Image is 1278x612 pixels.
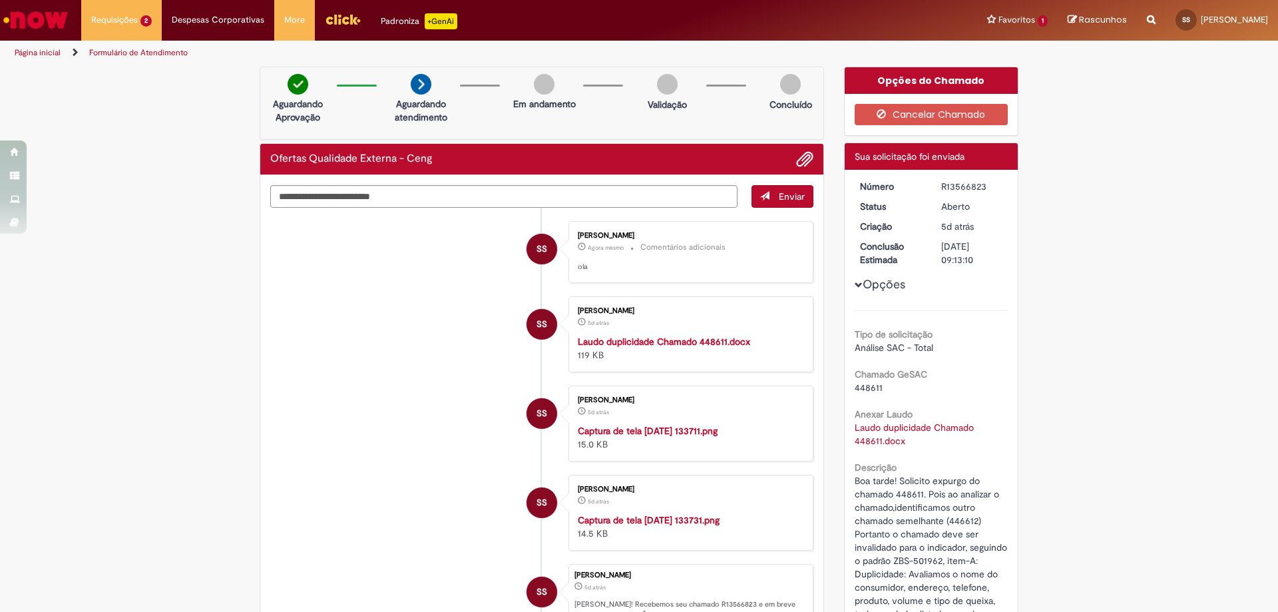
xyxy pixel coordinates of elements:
time: 30/09/2025 11:43:25 [588,244,624,252]
time: 25/09/2025 13:37:45 [588,497,609,505]
div: Samara Aguirre Santos Silva [527,309,557,340]
img: click_logo_yellow_360x200.png [325,9,361,29]
span: SS [536,308,547,340]
p: Em andamento [513,97,576,111]
span: Despesas Corporativas [172,13,264,27]
span: Rascunhos [1079,13,1127,26]
div: [PERSON_NAME] [574,571,806,579]
img: img-circle-grey.png [534,74,554,95]
ul: Trilhas de página [10,41,842,65]
span: 448611 [855,382,883,394]
button: Adicionar anexos [796,151,813,168]
time: 25/09/2025 13:37:49 [588,408,609,416]
b: Descrição [855,461,897,473]
span: 5d atrás [588,408,609,416]
div: Samara Aguirre Santos Silva [527,487,557,518]
img: check-circle-green.png [288,74,308,95]
button: Cancelar Chamado [855,104,1008,125]
span: SS [1182,15,1190,24]
p: Aguardando Aprovação [266,97,330,124]
span: SS [536,233,547,265]
b: Chamado GeSAC [855,368,927,380]
div: [PERSON_NAME] [578,232,799,240]
div: [DATE] 09:13:10 [941,240,1003,266]
span: Análise SAC - Total [855,342,933,354]
dt: Status [850,200,932,213]
button: Enviar [751,185,813,208]
img: img-circle-grey.png [657,74,678,95]
span: SS [536,398,547,430]
div: [PERSON_NAME] [578,307,799,315]
span: 1 [1038,15,1048,27]
img: img-circle-grey.png [780,74,801,95]
span: More [284,13,305,27]
div: [PERSON_NAME] [578,485,799,493]
img: arrow-next.png [411,74,431,95]
span: 5d atrás [941,220,974,232]
span: Enviar [779,190,805,202]
b: Anexar Laudo [855,408,913,420]
a: Laudo duplicidade Chamado 448611.docx [578,336,750,348]
a: Página inicial [15,47,61,58]
small: Comentários adicionais [640,242,726,253]
a: Captura de tela [DATE] 133711.png [578,425,718,437]
div: Samara Aguirre Santos Silva [527,234,557,264]
a: Formulário de Atendimento [89,47,188,58]
div: [PERSON_NAME] [578,396,799,404]
span: Sua solicitação foi enviada [855,151,964,162]
div: Aberto [941,200,1003,213]
span: SS [536,576,547,608]
p: ola [578,262,799,272]
h2: Ofertas Qualidade Externa - Ceng Histórico de tíquete [270,153,433,165]
span: 5d atrás [588,319,609,327]
p: Validação [648,98,687,111]
p: +GenAi [425,13,457,29]
span: Requisições [91,13,138,27]
dt: Criação [850,220,932,233]
div: R13566823 [941,180,1003,193]
span: 5d atrás [588,497,609,505]
span: Agora mesmo [588,244,624,252]
time: 25/09/2025 14:13:06 [941,220,974,232]
div: 14.5 KB [578,513,799,540]
span: [PERSON_NAME] [1201,14,1268,25]
time: 25/09/2025 14:13:06 [584,583,606,591]
div: 15.0 KB [578,424,799,451]
dt: Número [850,180,932,193]
span: Favoritos [998,13,1035,27]
div: Padroniza [381,13,457,29]
textarea: Digite sua mensagem aqui... [270,185,738,208]
p: Concluído [769,98,812,111]
div: Samara Aguirre Santos Silva [527,577,557,607]
div: 25/09/2025 14:13:06 [941,220,1003,233]
div: Samara Aguirre Santos Silva [527,398,557,429]
b: Tipo de solicitação [855,328,933,340]
dt: Conclusão Estimada [850,240,932,266]
p: Aguardando atendimento [389,97,453,124]
img: ServiceNow [1,7,70,33]
a: Rascunhos [1068,14,1127,27]
span: 2 [140,15,152,27]
time: 25/09/2025 14:13:03 [588,319,609,327]
span: SS [536,487,547,519]
a: Captura de tela [DATE] 133731.png [578,514,720,526]
div: 119 KB [578,335,799,362]
span: 5d atrás [584,583,606,591]
div: Opções do Chamado [845,67,1018,94]
a: Download de Laudo duplicidade Chamado 448611.docx [855,422,976,447]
